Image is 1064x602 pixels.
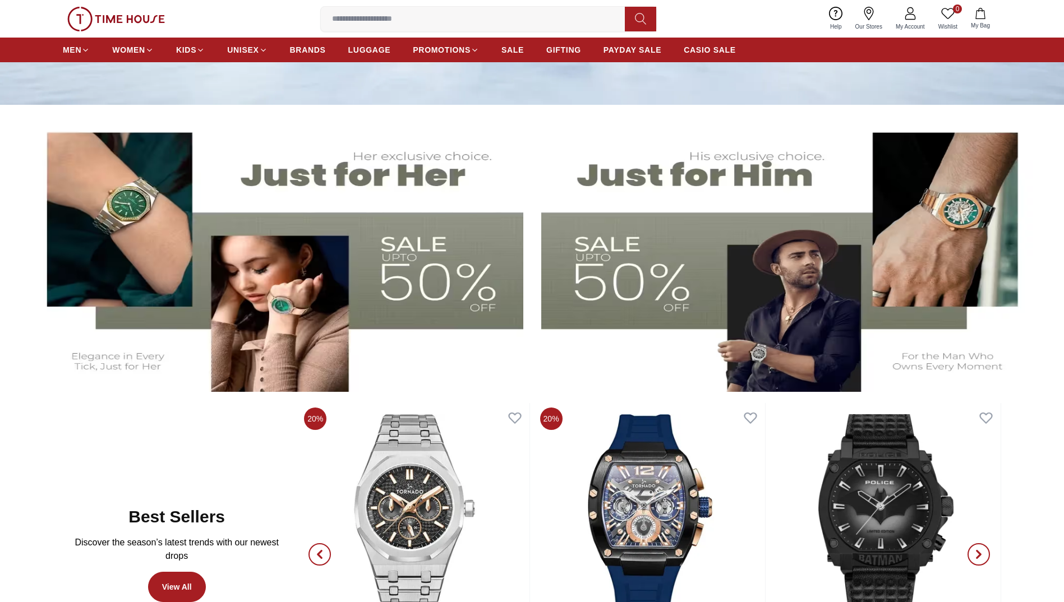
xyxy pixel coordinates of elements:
span: 20% [540,407,563,430]
span: GIFTING [546,44,581,55]
a: CASIO SALE [684,40,736,60]
a: GIFTING [546,40,581,60]
a: SALE [501,40,524,60]
span: 0 [953,4,962,13]
span: BRANDS [290,44,326,55]
span: PROMOTIONS [413,44,471,55]
a: MEN [63,40,90,60]
span: UNISEX [227,44,259,55]
span: MEN [63,44,81,55]
span: WOMEN [112,44,145,55]
span: My Bag [966,21,994,30]
p: Discover the season’s latest trends with our newest drops [72,536,282,563]
a: PAYDAY SALE [604,40,661,60]
a: Our Stores [849,4,889,33]
span: Our Stores [851,22,887,31]
span: KIDS [176,44,196,55]
h2: Best Sellers [128,507,225,527]
img: Women's Watches Banner [27,116,523,391]
span: My Account [891,22,929,31]
a: WOMEN [112,40,154,60]
a: PROMOTIONS [413,40,479,60]
button: My Bag [964,6,997,32]
a: KIDS [176,40,205,60]
span: Help [826,22,846,31]
span: CASIO SALE [684,44,736,55]
a: LUGGAGE [348,40,391,60]
span: Wishlist [934,22,962,31]
a: UNISEX [227,40,267,60]
a: Help [823,4,849,33]
a: BRANDS [290,40,326,60]
a: 0Wishlist [932,4,964,33]
span: PAYDAY SALE [604,44,661,55]
img: ... [67,7,165,31]
a: View All [148,572,206,602]
span: SALE [501,44,524,55]
img: Men's Watches Banner [541,116,1038,391]
span: LUGGAGE [348,44,391,55]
